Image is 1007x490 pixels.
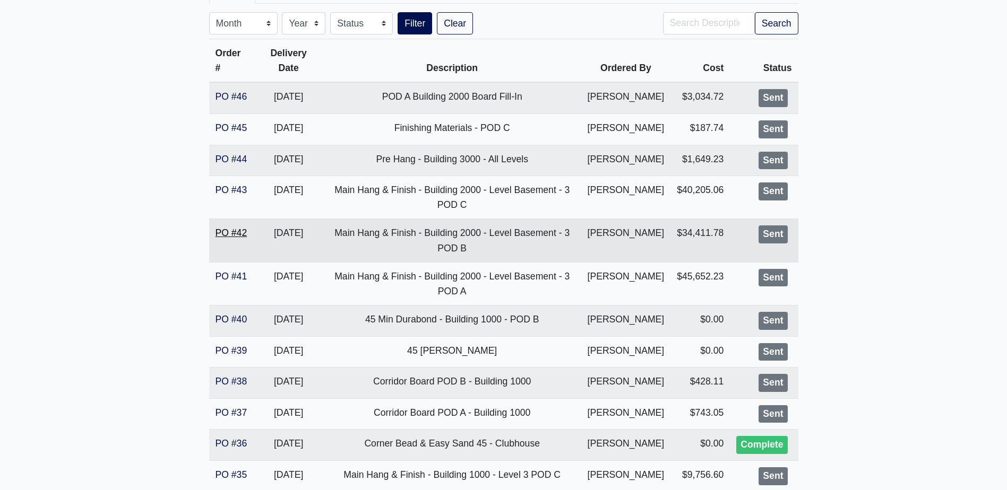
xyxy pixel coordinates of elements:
[759,405,787,423] div: Sent
[670,176,730,219] td: $40,205.06
[323,82,581,113] td: POD A Building 2000 Board Fill-In
[755,12,798,34] button: Search
[759,312,787,330] div: Sent
[670,398,730,430] td: $743.05
[670,305,730,336] td: $0.00
[670,113,730,145] td: $187.74
[254,305,323,336] td: [DATE]
[216,469,247,480] a: PO #35
[759,467,787,485] div: Sent
[254,262,323,305] td: [DATE]
[254,39,323,83] th: Delivery Date
[581,113,671,145] td: [PERSON_NAME]
[670,82,730,113] td: $3,034.72
[581,82,671,113] td: [PERSON_NAME]
[216,376,247,387] a: PO #38
[216,271,247,282] a: PO #41
[216,154,247,164] a: PO #44
[323,262,581,305] td: Main Hang & Finish - Building 2000 - Level Basement - 3 POD A
[398,12,432,34] button: Filter
[581,219,671,262] td: [PERSON_NAME]
[670,262,730,305] td: $45,652.23
[323,145,581,176] td: Pre Hang - Building 3000 - All Levels
[254,398,323,430] td: [DATE]
[670,336,730,367] td: $0.00
[254,145,323,176] td: [DATE]
[581,262,671,305] td: [PERSON_NAME]
[254,113,323,145] td: [DATE]
[216,122,247,133] a: PO #45
[759,89,787,107] div: Sent
[216,227,247,238] a: PO #42
[759,120,787,138] div: Sent
[670,145,730,176] td: $1,649.23
[581,176,671,219] td: [PERSON_NAME]
[663,12,755,34] input: Search
[209,39,254,83] th: Order #
[216,345,247,356] a: PO #39
[323,176,581,219] td: Main Hang & Finish - Building 2000 - Level Basement - 3 POD C
[437,12,473,34] a: Clear
[581,336,671,367] td: [PERSON_NAME]
[759,182,787,200] div: Sent
[759,225,787,243] div: Sent
[323,430,581,461] td: Corner Bead & Easy Sand 45 - Clubhouse
[216,438,247,449] a: PO #36
[254,430,323,461] td: [DATE]
[759,152,787,170] div: Sent
[323,219,581,262] td: Main Hang & Finish - Building 2000 - Level Basement - 3 POD B
[581,305,671,336] td: [PERSON_NAME]
[670,367,730,399] td: $428.11
[323,113,581,145] td: Finishing Materials - POD C
[216,314,247,325] a: PO #40
[581,367,671,399] td: [PERSON_NAME]
[323,336,581,367] td: 45 [PERSON_NAME]
[759,269,787,287] div: Sent
[254,367,323,399] td: [DATE]
[581,145,671,176] td: [PERSON_NAME]
[216,407,247,418] a: PO #37
[254,176,323,219] td: [DATE]
[581,39,671,83] th: Ordered By
[581,430,671,461] td: [PERSON_NAME]
[759,374,787,392] div: Sent
[216,185,247,195] a: PO #43
[670,219,730,262] td: $34,411.78
[323,305,581,336] td: 45 Min Durabond - Building 1000 - POD B
[736,436,787,454] div: Complete
[254,219,323,262] td: [DATE]
[759,343,787,361] div: Sent
[323,398,581,430] td: Corridor Board POD A - Building 1000
[670,430,730,461] td: $0.00
[254,336,323,367] td: [DATE]
[581,398,671,430] td: [PERSON_NAME]
[216,91,247,102] a: PO #46
[323,39,581,83] th: Description
[323,367,581,399] td: Corridor Board POD B - Building 1000
[670,39,730,83] th: Cost
[254,82,323,113] td: [DATE]
[730,39,798,83] th: Status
